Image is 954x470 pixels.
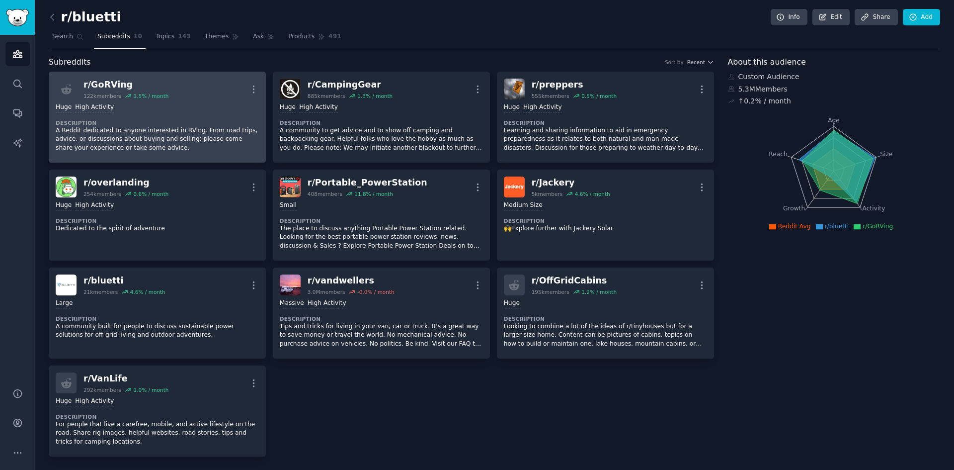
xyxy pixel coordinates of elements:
a: r/OffGridCabins195kmembers1.2% / monthHugeDescriptionLooking to combine a lot of the ideas of r/t... [497,268,714,359]
a: r/GoRVing122kmembers1.5% / monthHugeHigh ActivityDescriptionA Reddit dedicated to anyone interest... [49,72,266,163]
div: 1.5 % / month [133,93,168,99]
div: 1.0 % / month [133,386,168,393]
div: High Activity [75,103,114,112]
p: A community built for people to discuss sustainable power solutions for off-grid living and outdo... [56,322,259,340]
div: 408 members [308,190,342,197]
p: 🙌Explore further with Jackery Solar [504,224,707,233]
div: r/ bluetti [83,275,165,287]
div: 3.0M members [308,288,345,295]
span: Reddit Avg [778,223,811,230]
div: High Activity [523,103,562,112]
div: Sort by [665,59,684,66]
a: overlandingr/overlanding254kmembers0.6% / monthHugeHigh ActivityDescriptionDedicated to the spiri... [49,170,266,261]
p: Dedicated to the spirit of adventure [56,224,259,233]
div: Small [280,201,297,210]
a: Jackeryr/Jackery5kmembers4.6% / monthMedium SizeDescription🙌Explore further with Jackery Solar [497,170,714,261]
div: r/ GoRVing [83,79,168,91]
div: 1.2 % / month [581,288,617,295]
span: 143 [178,32,191,41]
span: 491 [328,32,341,41]
span: Subreddits [49,56,91,69]
div: High Activity [75,397,114,406]
h2: r/bluetti [49,9,121,25]
tspan: Size [880,150,892,157]
dt: Description [504,217,707,224]
dt: Description [56,413,259,420]
a: Subreddits10 [94,29,146,49]
p: For people that live a carefree, mobile, and active lifestyle on the road. Share rig images, help... [56,420,259,447]
dt: Description [56,119,259,126]
div: r/ overlanding [83,177,168,189]
div: 11.8 % / month [354,190,393,197]
tspan: Age [828,117,840,124]
p: Looking to combine a lot of the ideas of r/tinyhouses but for a larger size home. Content can be ... [504,322,707,349]
div: r/ CampingGear [308,79,393,91]
span: About this audience [728,56,806,69]
p: Learning and sharing information to aid in emergency preparedness as it relates to both natural a... [504,126,707,153]
span: Search [52,32,73,41]
img: bluetti [56,275,77,295]
div: High Activity [308,299,346,308]
dt: Description [280,119,483,126]
p: A Reddit dedicated to anyone interested in RVing. From road trips, advice, or discussions about b... [56,126,259,153]
div: 122k members [83,93,121,99]
div: Massive [280,299,304,308]
div: ↑ 0.2 % / month [738,96,791,106]
div: 1.3 % / month [357,93,393,99]
div: -0.0 % / month [357,288,395,295]
div: r/ vandwellers [308,275,395,287]
span: Topics [156,32,174,41]
button: Recent [687,59,714,66]
img: Jackery [504,177,525,197]
div: 0.5 % / month [581,93,617,99]
a: Portable_PowerStationr/Portable_PowerStation408members11.8% / monthSmallDescriptionThe place to d... [273,170,490,261]
div: 5k members [532,190,563,197]
div: Large [56,299,73,308]
div: r/ Jackery [532,177,610,189]
dt: Description [56,315,259,322]
span: 10 [134,32,142,41]
dt: Description [280,217,483,224]
div: 4.6 % / month [575,190,610,197]
p: A community to get advice and to show off camping and backpacking gear. Helpful folks who love th... [280,126,483,153]
a: Themes [201,29,243,49]
div: 254k members [83,190,121,197]
tspan: Activity [862,205,885,212]
img: Portable_PowerStation [280,177,301,197]
img: overlanding [56,177,77,197]
a: preppersr/preppers555kmembers0.5% / monthHugeHigh ActivityDescriptionLearning and sharing informa... [497,72,714,163]
div: r/ VanLife [83,373,168,385]
div: Huge [280,103,296,112]
div: Huge [504,103,520,112]
img: GummySearch logo [6,9,29,26]
a: Info [771,9,807,26]
div: High Activity [299,103,338,112]
div: Medium Size [504,201,543,210]
div: r/ Portable_PowerStation [308,177,427,189]
div: 5.3M Members [728,84,941,94]
span: Themes [205,32,229,41]
div: Huge [56,201,72,210]
div: 195k members [532,288,569,295]
div: 555k members [532,93,569,99]
a: Topics143 [153,29,194,49]
span: Subreddits [97,32,130,41]
span: Products [288,32,315,41]
dt: Description [280,315,483,322]
a: CampingGearr/CampingGear885kmembers1.3% / monthHugeHigh ActivityDescriptionA community to get adv... [273,72,490,163]
tspan: Growth [783,205,805,212]
a: Ask [249,29,278,49]
span: r/bluetti [825,223,849,230]
a: Products491 [285,29,344,49]
img: preppers [504,79,525,99]
tspan: Reach [769,150,788,157]
div: Custom Audience [728,72,941,82]
p: Tips and tricks for living in your van, car or truck. It's a great way to save money or travel th... [280,322,483,349]
div: Huge [504,299,520,308]
dt: Description [56,217,259,224]
img: vandwellers [280,275,301,295]
a: vandwellersr/vandwellers3.0Mmembers-0.0% / monthMassiveHigh ActivityDescriptionTips and tricks fo... [273,268,490,359]
span: Recent [687,59,705,66]
a: bluettir/bluetti21kmembers4.6% / monthLargeDescriptionA community built for people to discuss sus... [49,268,266,359]
p: The place to discuss anything Portable Power Station related. Looking for the best portable power... [280,224,483,251]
